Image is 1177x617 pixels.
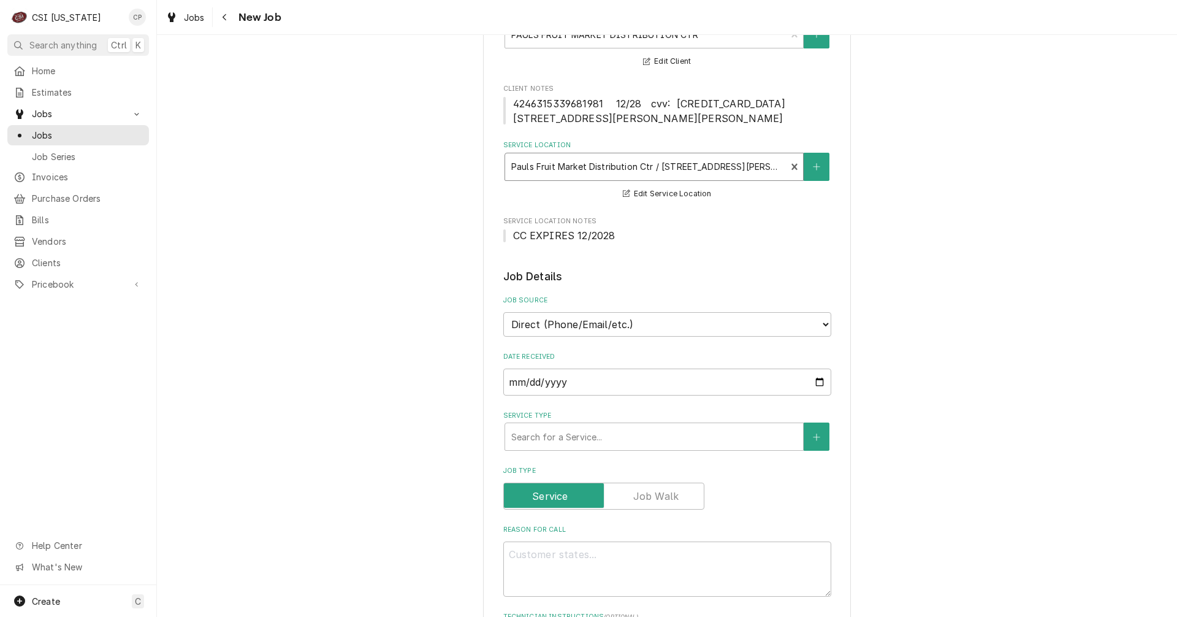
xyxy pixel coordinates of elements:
div: Client [503,9,831,69]
span: New Job [235,9,281,26]
span: Jobs [32,107,124,120]
div: CP [129,9,146,26]
div: Service Location Notes [503,217,831,243]
label: Reason For Call [503,525,831,535]
a: Bills [7,210,149,230]
a: Go to What's New [7,557,149,577]
span: Purchase Orders [32,192,143,205]
span: Estimates [32,86,143,99]
div: Reason For Call [503,525,831,597]
span: Search anything [29,39,97,52]
span: Jobs [184,11,205,24]
span: What's New [32,561,142,573]
span: Service Location Notes [503,217,831,226]
svg: Create New Location [813,163,820,171]
a: Job Series [7,147,149,167]
label: Service Type [503,411,831,421]
button: Navigate back [215,7,235,27]
span: CC EXPIRES 12/2028 [513,229,615,242]
svg: Create New Service [813,433,820,442]
a: Go to Pricebook [7,274,149,294]
span: K [135,39,141,52]
button: Create New Location [804,153,829,181]
a: Invoices [7,167,149,187]
span: Bills [32,213,143,226]
span: Job Series [32,150,143,163]
div: Service Location [503,140,831,201]
a: Jobs [7,125,149,145]
a: Clients [7,253,149,273]
input: yyyy-mm-dd [503,369,831,396]
span: Ctrl [111,39,127,52]
span: Jobs [32,129,143,142]
div: Job Type [503,466,831,510]
button: Create New Service [804,423,829,451]
a: Go to Help Center [7,535,149,556]
span: Invoices [32,171,143,183]
button: Edit Client [641,54,693,69]
span: Client Notes [503,84,831,94]
a: Vendors [7,231,149,251]
button: Edit Service Location [621,186,714,202]
span: Create [32,596,60,607]
a: Go to Jobs [7,104,149,124]
span: C [135,595,141,608]
button: Search anythingCtrlK [7,34,149,56]
div: Job Source [503,296,831,337]
label: Date Received [503,352,831,362]
div: Client Notes [503,84,831,125]
label: Job Type [503,466,831,476]
span: Pricebook [32,278,124,291]
span: Clients [32,256,143,269]
span: Client Notes [503,96,831,126]
div: Date Received [503,352,831,396]
div: Service Type [503,411,831,451]
div: CSI [US_STATE] [32,11,101,24]
label: Job Source [503,296,831,305]
div: CSI Kentucky's Avatar [11,9,28,26]
label: Service Location [503,140,831,150]
a: Purchase Orders [7,188,149,209]
span: Help Center [32,539,142,552]
span: 4246315339681981 12/28 cvv: [CREDIT_CARD_DATA][STREET_ADDRESS][PERSON_NAME][PERSON_NAME] [513,98,785,125]
span: Home [32,64,143,77]
legend: Job Details [503,269,831,285]
div: C [11,9,28,26]
a: Jobs [161,7,210,28]
span: Service Location Notes [503,228,831,243]
span: Vendors [32,235,143,248]
a: Estimates [7,82,149,102]
div: Craig Pierce's Avatar [129,9,146,26]
a: Home [7,61,149,81]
